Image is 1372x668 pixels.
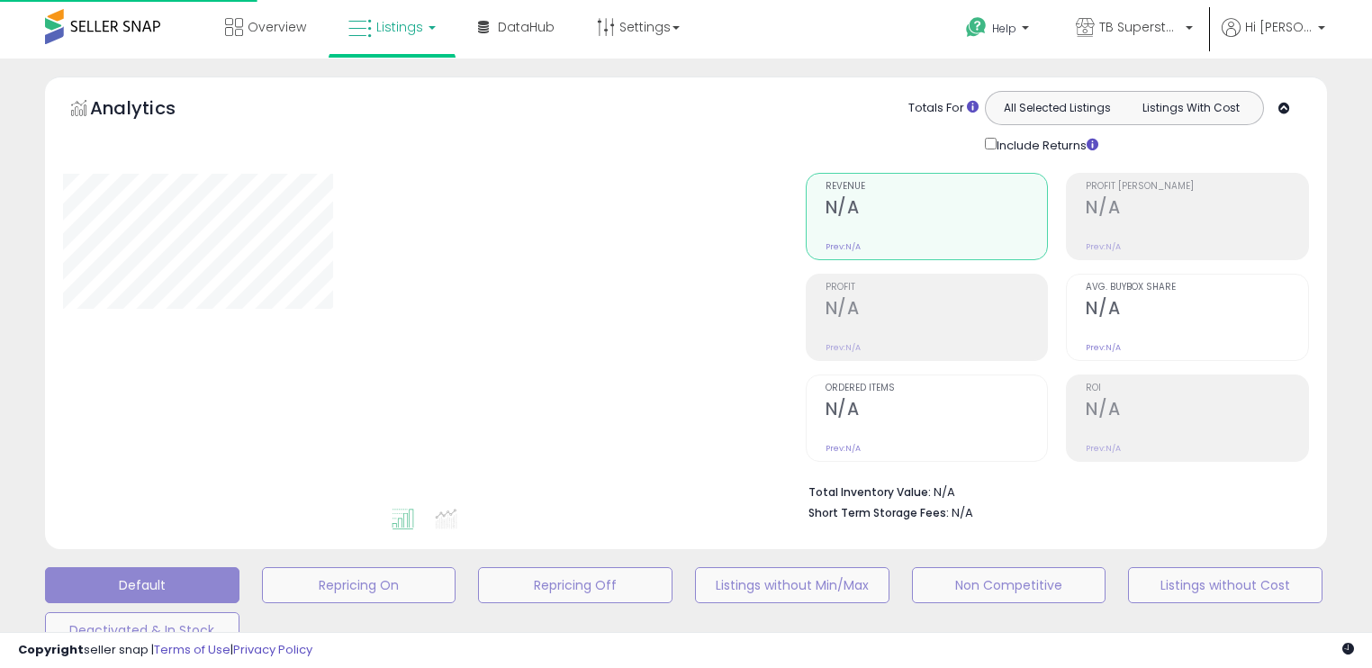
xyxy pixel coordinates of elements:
span: Profit [826,283,1048,293]
button: Repricing On [262,567,456,603]
h2: N/A [1086,399,1308,423]
span: Hi [PERSON_NAME] [1245,18,1313,36]
small: Prev: N/A [1086,241,1121,252]
div: seller snap | | [18,642,312,659]
span: ROI [1086,384,1308,393]
span: Ordered Items [826,384,1048,393]
button: Repricing Off [478,567,672,603]
span: Help [992,21,1016,36]
button: Listings without Cost [1128,567,1322,603]
h5: Analytics [90,95,211,125]
b: Short Term Storage Fees: [808,505,949,520]
button: Default [45,567,239,603]
span: Profit [PERSON_NAME] [1086,182,1308,192]
h2: N/A [826,298,1048,322]
span: Overview [248,18,306,36]
a: Privacy Policy [233,641,312,658]
a: Terms of Use [154,641,230,658]
h2: N/A [1086,197,1308,221]
a: Help [952,3,1047,59]
a: Hi [PERSON_NAME] [1222,18,1325,59]
button: All Selected Listings [990,96,1124,120]
h2: N/A [1086,298,1308,322]
span: DataHub [498,18,555,36]
span: N/A [952,504,973,521]
div: Totals For [908,100,979,117]
div: Include Returns [971,134,1120,155]
b: Total Inventory Value: [808,484,931,500]
span: Revenue [826,182,1048,192]
span: TB Superstore [1099,18,1180,36]
small: Prev: N/A [1086,342,1121,353]
li: N/A [808,480,1295,501]
button: Non Competitive [912,567,1106,603]
small: Prev: N/A [826,443,861,454]
button: Deactivated & In Stock [45,612,239,648]
small: Prev: N/A [826,342,861,353]
i: Get Help [965,16,988,39]
small: Prev: N/A [826,241,861,252]
h2: N/A [826,197,1048,221]
span: Listings [376,18,423,36]
button: Listings With Cost [1124,96,1258,120]
h2: N/A [826,399,1048,423]
small: Prev: N/A [1086,443,1121,454]
span: Avg. Buybox Share [1086,283,1308,293]
strong: Copyright [18,641,84,658]
button: Listings without Min/Max [695,567,889,603]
